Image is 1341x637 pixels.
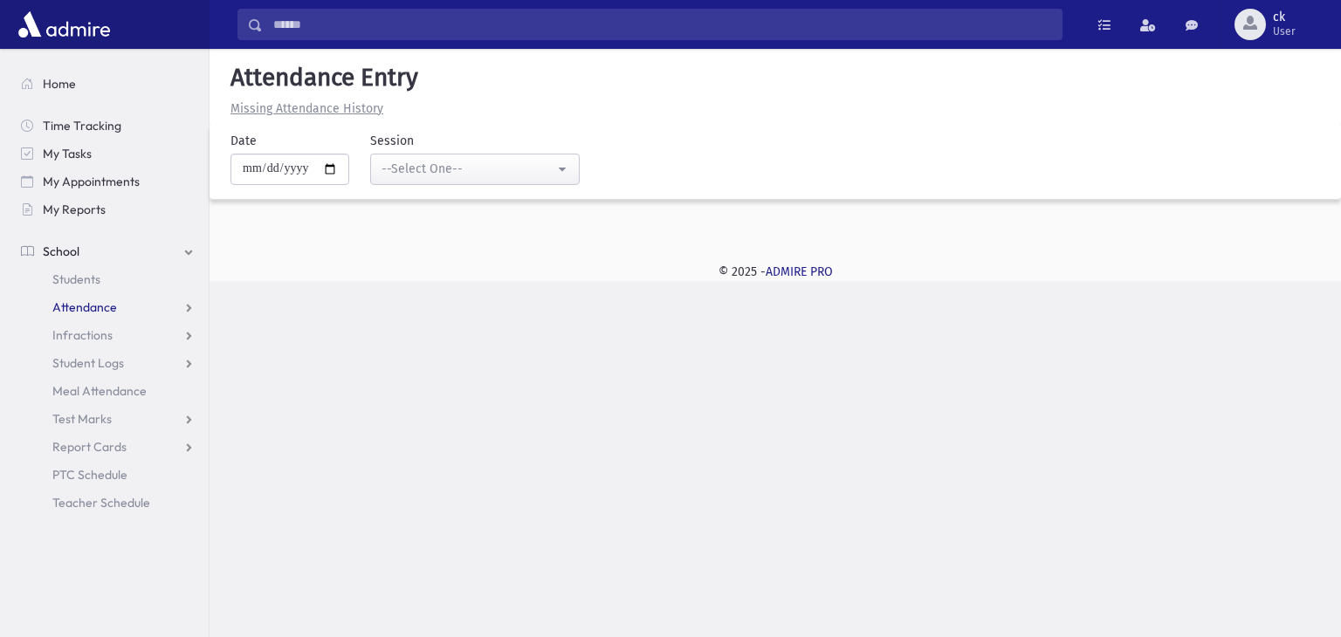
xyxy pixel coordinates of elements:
a: My Reports [7,195,209,223]
a: My Appointments [7,168,209,195]
a: Attendance [7,293,209,321]
a: Test Marks [7,405,209,433]
label: Session [370,132,414,150]
a: School [7,237,209,265]
span: My Reports [43,202,106,217]
a: Meal Attendance [7,377,209,405]
span: Infractions [52,327,113,343]
a: Missing Attendance History [223,101,383,116]
a: Student Logs [7,349,209,377]
div: --Select One-- [382,160,554,178]
span: Meal Attendance [52,383,147,399]
a: PTC Schedule [7,461,209,489]
span: ck [1273,10,1296,24]
a: Students [7,265,209,293]
button: --Select One-- [370,154,580,185]
span: Attendance [52,299,117,315]
input: Search [263,9,1062,40]
span: Students [52,271,100,287]
img: AdmirePro [14,7,114,42]
div: © 2025 - [237,263,1313,281]
a: Time Tracking [7,112,209,140]
span: My Tasks [43,146,92,161]
span: Home [43,76,76,92]
a: My Tasks [7,140,209,168]
span: School [43,243,79,259]
span: Time Tracking [43,118,121,134]
u: Missing Attendance History [230,101,383,116]
span: PTC Schedule [52,467,127,483]
label: Date [230,132,257,150]
span: Student Logs [52,355,124,371]
a: Report Cards [7,433,209,461]
h5: Attendance Entry [223,63,1327,92]
span: Test Marks [52,411,112,427]
span: Report Cards [52,439,127,455]
a: Teacher Schedule [7,489,209,517]
span: Teacher Schedule [52,495,150,510]
a: Infractions [7,321,209,349]
span: My Appointments [43,174,140,189]
a: Home [7,70,209,98]
a: ADMIRE PRO [766,264,833,279]
span: User [1273,24,1296,38]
